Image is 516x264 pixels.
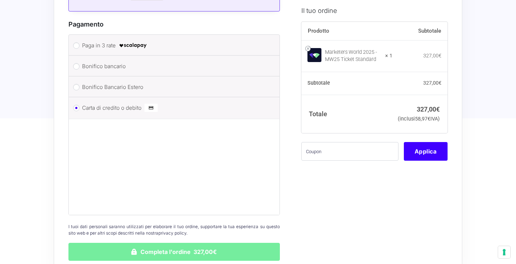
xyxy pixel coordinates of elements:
[325,49,381,63] div: Marketers World 2025 - MW25 Ticket Standard
[301,142,398,161] input: Coupon
[144,104,158,112] img: Carta di credito o debito
[439,53,441,58] span: €
[436,105,440,113] span: €
[415,116,430,122] span: 58,97
[404,142,448,161] button: Applica
[498,246,510,258] button: Le tue preferenze relative al consenso per le tecnologie di tracciamento
[68,223,280,236] p: I tuoi dati personali saranno utilizzati per elaborare il tuo ordine, supportare la tua esperienz...
[82,82,264,93] label: Bonifico Bancario Estero
[158,230,186,236] a: privacy policy
[68,19,280,29] h3: Pagamento
[119,41,147,50] img: scalapay-logo-black.png
[398,116,440,122] small: (inclusi IVA)
[307,48,321,62] img: Marketers World 2025 - MW25 Ticket Standard
[423,53,441,58] bdi: 327,00
[301,22,393,40] th: Prodotto
[439,80,441,86] span: €
[82,40,264,51] label: Paga in 3 rate
[75,125,271,208] iframe: Casella di inserimento pagamento sicuro con carta
[392,22,448,40] th: Subtotale
[417,105,440,113] bdi: 327,00
[82,103,264,113] label: Carta di credito o debito
[301,72,393,95] th: Subtotale
[423,80,441,86] bdi: 327,00
[385,52,392,60] strong: × 1
[82,61,264,72] label: Bonifico bancario
[301,95,393,133] th: Totale
[301,5,448,15] h3: Il tuo ordine
[68,243,280,261] button: Completa l'ordine 327,00€
[427,116,430,122] span: €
